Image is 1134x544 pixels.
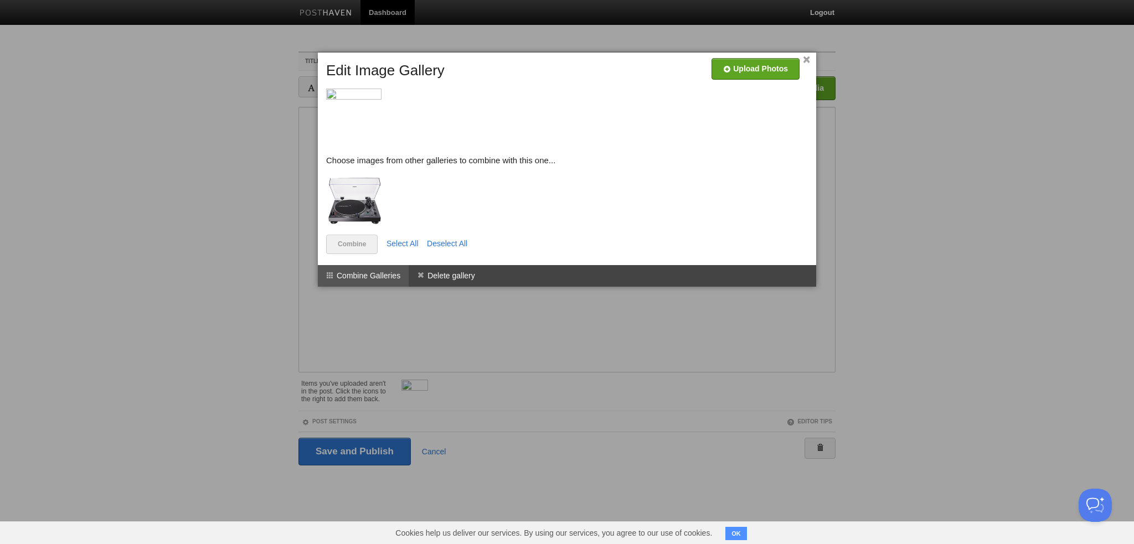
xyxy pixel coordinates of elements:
a: Select All [386,239,419,248]
img: thumb_atlp120xusb.png [326,173,382,229]
li: Delete gallery [409,265,483,286]
button: OK [725,527,747,540]
a: Combine [326,235,378,254]
h5: Choose images from other galleries to combine with this one... [326,156,812,165]
li: Combine Galleries [318,265,409,286]
a: Deselect All [427,239,467,248]
a: × [803,57,810,63]
h5: Edit Image Gallery [326,63,445,79]
iframe: Help Scout Beacon - Open [1079,489,1112,522]
img: thumb_AT-LP120XUSBhumm-buzz.jpg [326,89,382,144]
span: Cookies help us deliver our services. By using our services, you agree to our use of cookies. [384,522,723,544]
